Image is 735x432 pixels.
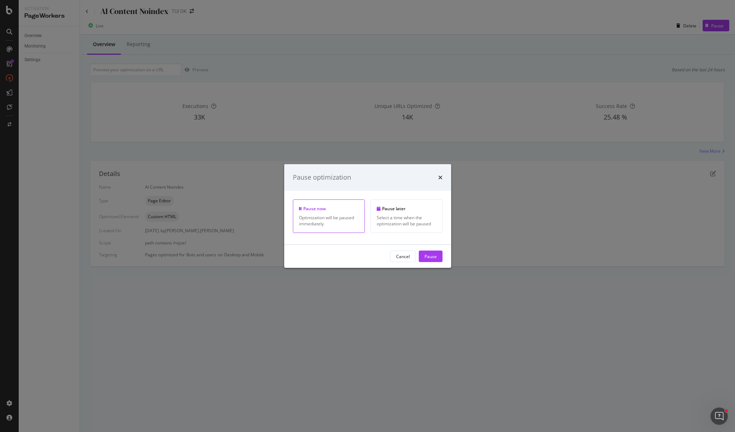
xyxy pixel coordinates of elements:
[438,173,443,182] div: times
[377,215,436,227] div: Select a time when the optimization will be paused
[299,206,359,212] div: Pause now
[293,173,351,182] div: Pause optimization
[390,251,416,262] button: Cancel
[284,164,451,268] div: modal
[299,215,359,227] div: Optimization will be paused immediately
[396,253,410,259] div: Cancel
[419,251,443,262] button: Pause
[711,408,728,425] iframe: Intercom live chat
[425,253,437,259] div: Pause
[377,206,436,212] div: Pause later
